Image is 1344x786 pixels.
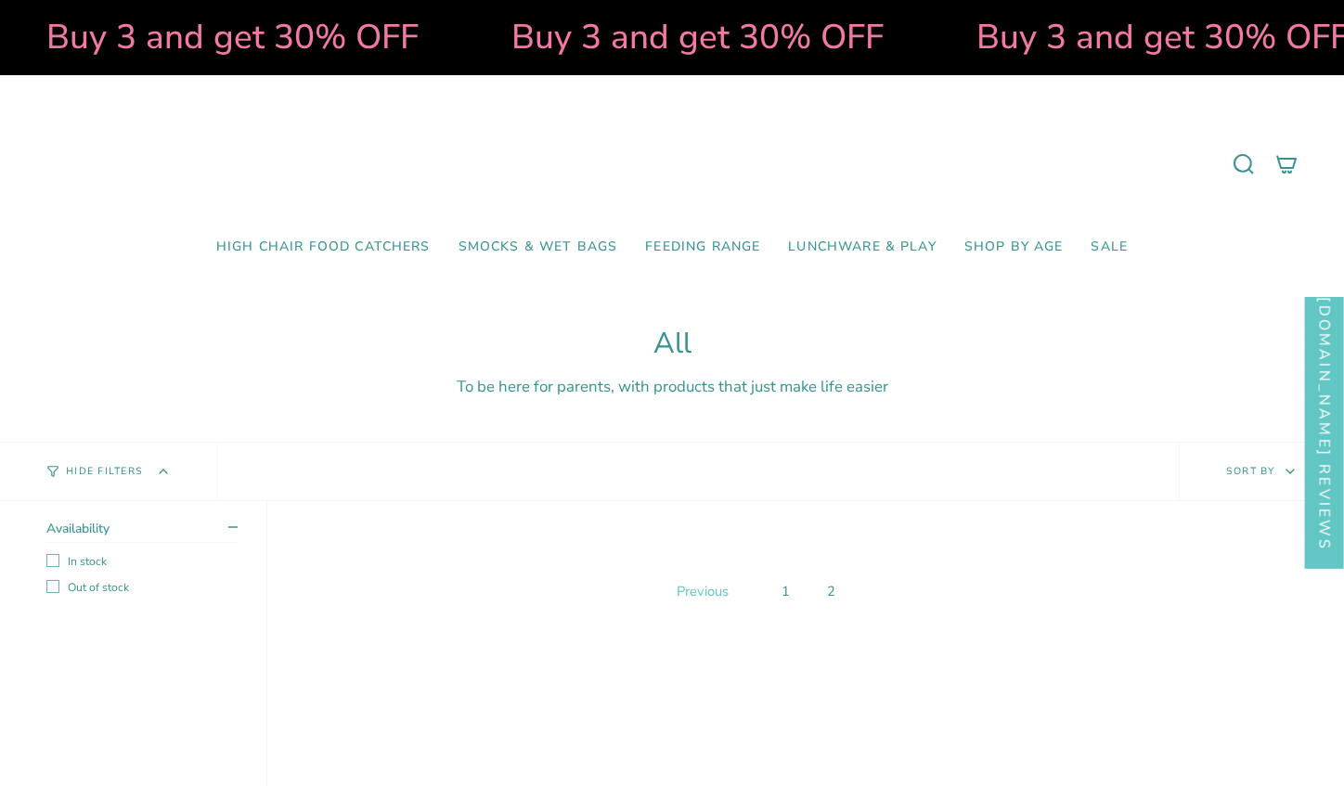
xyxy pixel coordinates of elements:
[459,239,618,255] span: Smocks & Wet Bags
[42,14,414,60] strong: Buy 3 and get 30% OFF
[1091,239,1128,255] span: SALE
[631,225,774,269] a: Feeding Range
[457,376,888,397] span: To be here for parents, with products that just make life easier
[46,520,238,543] summary: Availability
[445,225,632,269] a: Smocks & Wet Bags
[1305,257,1344,568] div: Click to open Judge.me floating reviews tab
[507,14,879,60] strong: Buy 3 and get 30% OFF
[645,239,760,255] span: Feeding Range
[216,239,431,255] span: High Chair Food Catchers
[774,578,797,604] a: 1
[820,578,843,604] a: 2
[202,225,445,269] a: High Chair Food Catchers
[1077,225,1142,269] a: SALE
[677,582,729,600] span: Previous
[1226,464,1275,478] span: Sort by
[66,467,143,477] span: Hide Filters
[774,225,950,269] a: Lunchware & Play
[512,103,833,225] a: Mumma’s Little Helpers
[46,554,238,569] label: In stock
[1179,443,1344,500] button: Sort by
[46,580,238,595] label: Out of stock
[46,520,110,537] span: Availability
[972,14,1344,60] strong: Buy 3 and get 30% OFF
[964,239,1064,255] span: Shop by Age
[46,327,1298,361] h1: All
[672,577,733,605] a: Previous
[950,225,1078,269] a: Shop by Age
[788,239,936,255] span: Lunchware & Play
